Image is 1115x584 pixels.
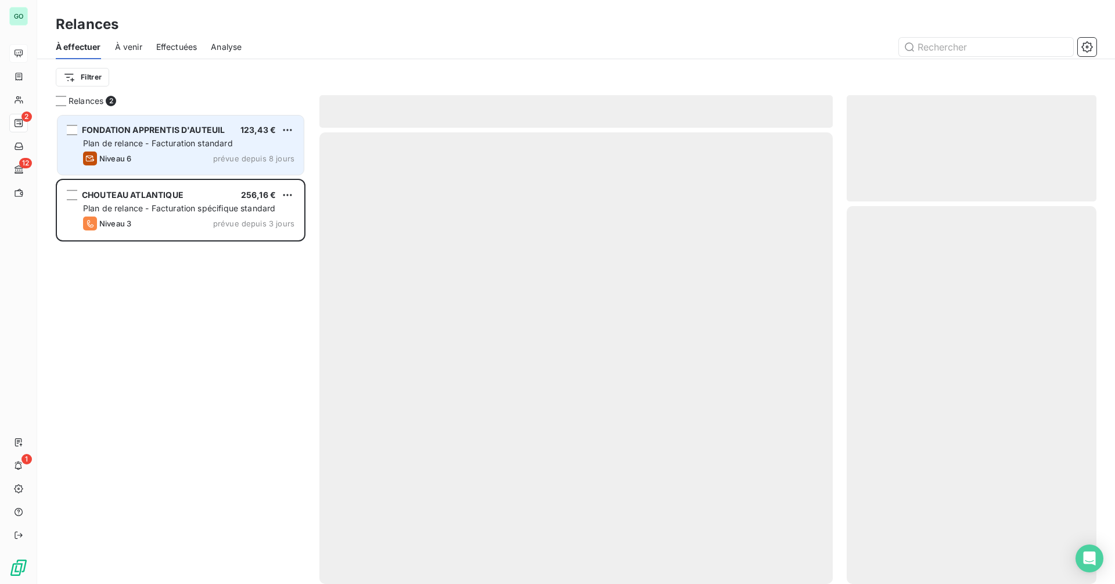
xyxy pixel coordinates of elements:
span: À effectuer [56,41,101,53]
span: Effectuées [156,41,197,53]
span: 256,16 € [241,190,276,200]
span: À venir [115,41,142,53]
span: Analyse [211,41,242,53]
span: prévue depuis 3 jours [213,219,294,228]
span: Plan de relance - Facturation standard [83,138,233,148]
span: FONDATION APPRENTIS D'AUTEUIL [82,125,225,135]
span: Plan de relance - Facturation spécifique standard [83,203,275,213]
span: 1 [21,454,32,464]
span: Niveau 6 [99,154,131,163]
div: Open Intercom Messenger [1076,545,1103,572]
h3: Relances [56,14,118,35]
span: Relances [69,95,103,107]
img: Logo LeanPay [9,558,28,577]
div: grid [56,114,305,584]
span: 123,43 € [240,125,276,135]
input: Rechercher [899,38,1073,56]
span: Niveau 3 [99,219,131,228]
span: 2 [21,111,32,122]
span: 2 [106,96,116,106]
button: Filtrer [56,68,109,86]
div: GO [9,7,28,26]
span: CHOUTEAU ATLANTIQUE [82,190,184,200]
span: 12 [19,158,32,168]
span: prévue depuis 8 jours [213,154,294,163]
